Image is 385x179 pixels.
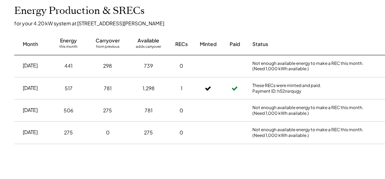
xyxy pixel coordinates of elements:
div: [DATE] [23,129,38,136]
div: Carryover [96,37,120,44]
div: Minted [200,41,216,48]
div: 1,298 [143,85,155,92]
div: 739 [144,62,153,70]
div: 517 [65,85,73,92]
div: 0 [180,107,183,114]
div: adds carryover [136,44,161,51]
div: 275 [64,129,73,136]
div: [DATE] [23,62,38,69]
div: Not enough available energy to make a REC this month. (Need 1,000 kWh available.) [252,127,373,138]
div: 781 [145,107,153,114]
div: Month [23,41,38,48]
div: Not enough available energy to make a REC this month. (Need 1,000 kWh available.) [252,105,373,116]
div: 781 [104,85,112,92]
div: RECs [175,41,188,48]
div: 298 [103,62,112,70]
div: 275 [103,107,112,114]
div: [DATE] [23,85,38,92]
div: 1 [181,85,182,92]
div: Not enough available energy to make a REC this month. (Need 1,000 kWh available.) [252,61,373,72]
div: 506 [64,107,73,114]
div: Paid [230,41,240,48]
div: 441 [64,62,73,70]
div: Status [252,41,373,48]
div: 275 [144,129,153,136]
div: Energy [60,37,77,44]
div: Available [138,37,159,44]
div: These RECs were minted and paid. Payment ID: h52nsrqugy [252,83,373,94]
div: [DATE] [23,107,38,114]
h2: Energy Production & SRECs [14,5,145,17]
div: 0 [180,129,183,136]
div: this month [59,44,77,51]
div: from previous [96,44,119,51]
div: 0 [180,62,183,70]
div: 0 [106,129,109,136]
